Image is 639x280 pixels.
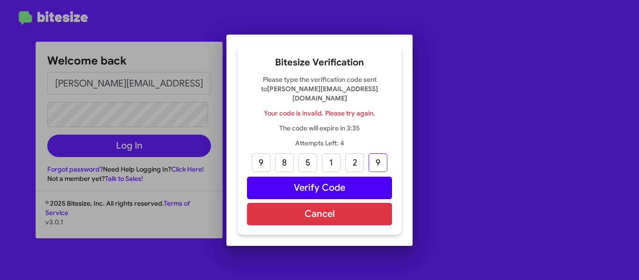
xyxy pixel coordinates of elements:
strong: [PERSON_NAME][EMAIL_ADDRESS][DOMAIN_NAME] [267,85,378,102]
p: The code will expire in 3:35 [247,123,392,133]
p: Your code is invalid. Please try again. [247,108,392,118]
button: Cancel [247,203,392,225]
button: Verify Code [247,177,392,199]
p: Please type the verification code sent to [247,75,392,103]
p: Attempts Left: 4 [247,138,392,148]
h2: Bitesize Verification [247,55,392,70]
